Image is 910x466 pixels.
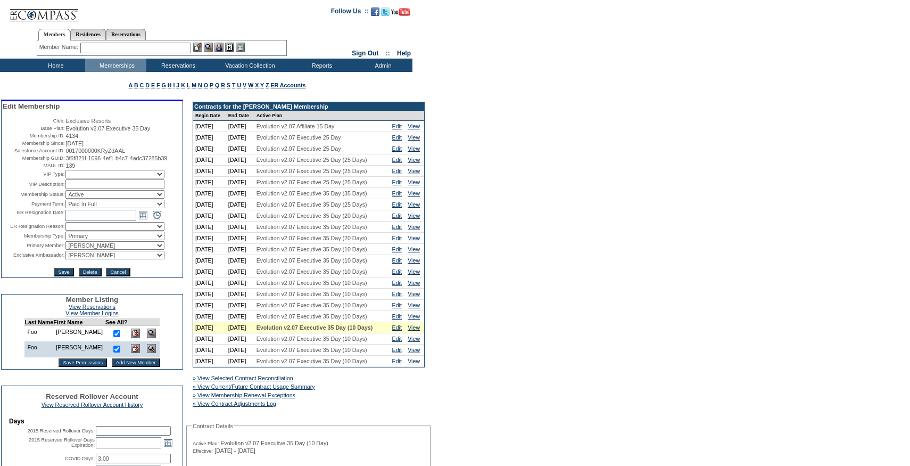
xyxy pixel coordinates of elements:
[391,11,410,17] a: Subscribe to our YouTube Channel
[257,235,367,241] span: Evolution v2.07 Executive 35 Day (20 Days)
[226,244,254,255] td: [DATE]
[193,111,226,121] td: Begin Date
[53,319,105,326] td: First Name
[168,82,172,88] a: H
[193,132,226,143] td: [DATE]
[221,82,225,88] a: R
[381,11,390,17] a: Follow us on Twitter
[161,82,166,88] a: G
[193,448,213,454] span: Effective:
[156,82,160,88] a: F
[226,166,254,177] td: [DATE]
[226,345,254,356] td: [DATE]
[257,313,367,320] span: Evolution v2.07 Executive 35 Day (10 Days)
[147,344,156,353] img: View Dashboard
[351,59,412,72] td: Admin
[3,190,64,199] td: Membership Status:
[65,162,75,169] span: 139
[270,82,305,88] a: ER Accounts
[151,82,155,88] a: E
[226,255,254,266] td: [DATE]
[3,222,64,231] td: ER Resignation Reason:
[392,190,402,197] a: Edit
[3,251,64,259] td: Exclusive Ambassador:
[408,268,420,275] a: View
[408,168,420,174] a: View
[290,59,351,72] td: Reports
[3,200,64,208] td: Payment Term:
[187,82,190,88] a: L
[257,123,335,129] span: Evolution v2.07 Affiliate 15 Day
[24,319,53,326] td: Last Name
[46,393,138,400] span: Reserved Rollover Account
[53,341,105,357] td: [PERSON_NAME]
[215,82,219,88] a: Q
[257,201,367,208] span: Evolution v2.07 Executive 35 Day (25 Days)
[3,133,64,139] td: Membership ID:
[65,148,125,154] span: 0017000000KRyZdAAL
[137,209,149,221] a: Open the calendar popup.
[3,125,64,132] td: Base Plan:
[38,29,71,40] a: Members
[3,118,64,124] td: Club:
[176,82,179,88] a: J
[193,166,226,177] td: [DATE]
[193,277,226,289] td: [DATE]
[204,82,208,88] a: O
[243,82,246,88] a: V
[392,324,402,331] a: Edit
[257,358,367,364] span: Evolution v2.07 Executive 35 Day (10 Days)
[193,199,226,210] td: [DATE]
[3,162,64,169] td: MAUL ID:
[226,222,254,233] td: [DATE]
[226,266,254,277] td: [DATE]
[392,257,402,264] a: Edit
[257,347,367,353] span: Evolution v2.07 Executive 35 Day (10 Days)
[65,140,84,146] span: [DATE]
[193,440,219,447] span: Active Plan:
[248,82,253,88] a: W
[193,43,202,52] img: b_edit.gif
[352,50,378,57] a: Sign Out
[193,289,226,300] td: [DATE]
[69,304,115,310] a: View Reservations
[408,123,420,129] a: View
[193,383,315,390] a: » View Current/Future Contract Usage Summary
[106,268,130,276] input: Cancel
[3,155,64,161] td: Membership GUID:
[392,134,402,141] a: Edit
[193,188,226,199] td: [DATE]
[39,43,80,52] div: Member Name:
[392,347,402,353] a: Edit
[193,255,226,266] td: [DATE]
[260,82,264,88] a: Y
[210,82,213,88] a: P
[9,418,175,425] td: Days
[371,11,379,17] a: Become our fan on Facebook
[226,333,254,345] td: [DATE]
[24,59,85,72] td: Home
[65,155,167,161] span: 3f6f821f-1096-4ef1-b4c7-4adc37285b39
[392,224,402,230] a: Edit
[386,50,390,57] span: ::
[257,168,367,174] span: Evolution v2.07 Executive 25 Day (25 Days)
[254,111,390,121] td: Active Plan
[66,296,119,304] span: Member Listing
[192,82,196,88] a: M
[226,199,254,210] td: [DATE]
[392,336,402,342] a: Edit
[331,6,369,19] td: Follow Us ::
[397,50,411,57] a: Help
[408,145,420,152] a: View
[65,310,118,316] a: View Member Logins
[65,456,95,461] label: COVID Days:
[257,280,367,286] span: Evolution v2.07 Executive 35 Day (10 Days)
[257,268,367,275] span: Evolution v2.07 Executive 35 Day (10 Days)
[3,170,64,178] td: VIP Type:
[226,322,254,333] td: [DATE]
[257,291,367,297] span: Evolution v2.07 Executive 35 Day (10 Days)
[3,232,64,240] td: Membership Type:
[3,148,64,154] td: Salesforce Account ID:
[392,358,402,364] a: Edit
[112,358,160,367] input: Add New Member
